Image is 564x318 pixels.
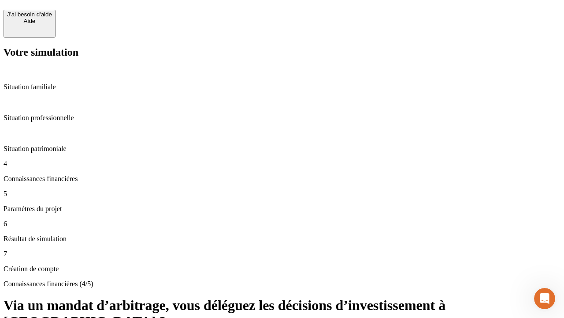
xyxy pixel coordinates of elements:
p: Paramètres du projet [4,205,560,213]
p: Résultat de simulation [4,235,560,243]
p: Connaissances financières (4/5) [4,280,560,288]
p: 7 [4,250,560,258]
h2: Votre simulation [4,46,560,58]
div: Aide [7,18,52,24]
div: J’ai besoin d'aide [7,11,52,18]
p: Connaissances financières [4,175,560,183]
button: J’ai besoin d'aideAide [4,10,56,38]
p: 5 [4,190,560,198]
p: Situation patrimoniale [4,145,560,153]
p: 4 [4,160,560,168]
p: Situation professionnelle [4,114,560,122]
p: 6 [4,220,560,228]
p: Situation familiale [4,83,560,91]
p: Création de compte [4,265,560,273]
iframe: Intercom live chat [534,288,555,309]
